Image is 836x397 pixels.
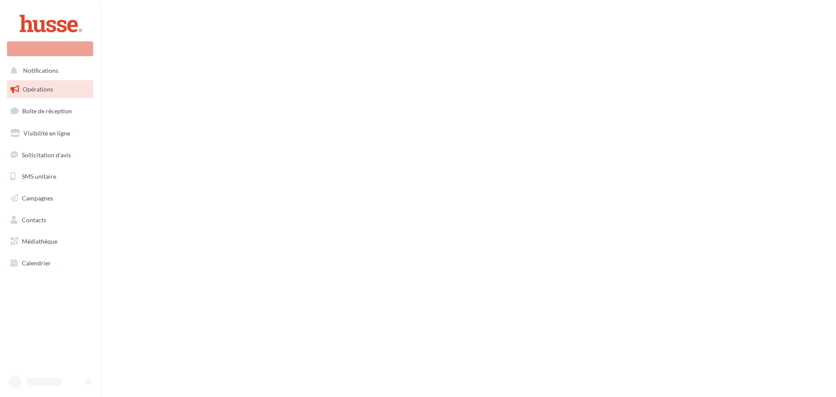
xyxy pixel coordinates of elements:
span: Notifications [23,67,58,75]
a: Contacts [5,211,95,229]
span: Calendrier [22,259,51,267]
span: Sollicitation d'avis [22,151,71,158]
a: Campagnes [5,189,95,207]
span: Médiathèque [22,238,57,245]
a: SMS unitaire [5,167,95,186]
span: Opérations [23,85,53,93]
span: Campagnes [22,194,53,202]
span: SMS unitaire [22,173,56,180]
a: Visibilité en ligne [5,124,95,143]
a: Opérations [5,80,95,98]
span: Boîte de réception [22,107,72,115]
a: Sollicitation d'avis [5,146,95,164]
span: Contacts [22,216,46,224]
a: Médiathèque [5,232,95,251]
a: Boîte de réception [5,102,95,120]
div: Nouvelle campagne [7,41,93,56]
a: Calendrier [5,254,95,272]
span: Visibilité en ligne [24,129,70,137]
